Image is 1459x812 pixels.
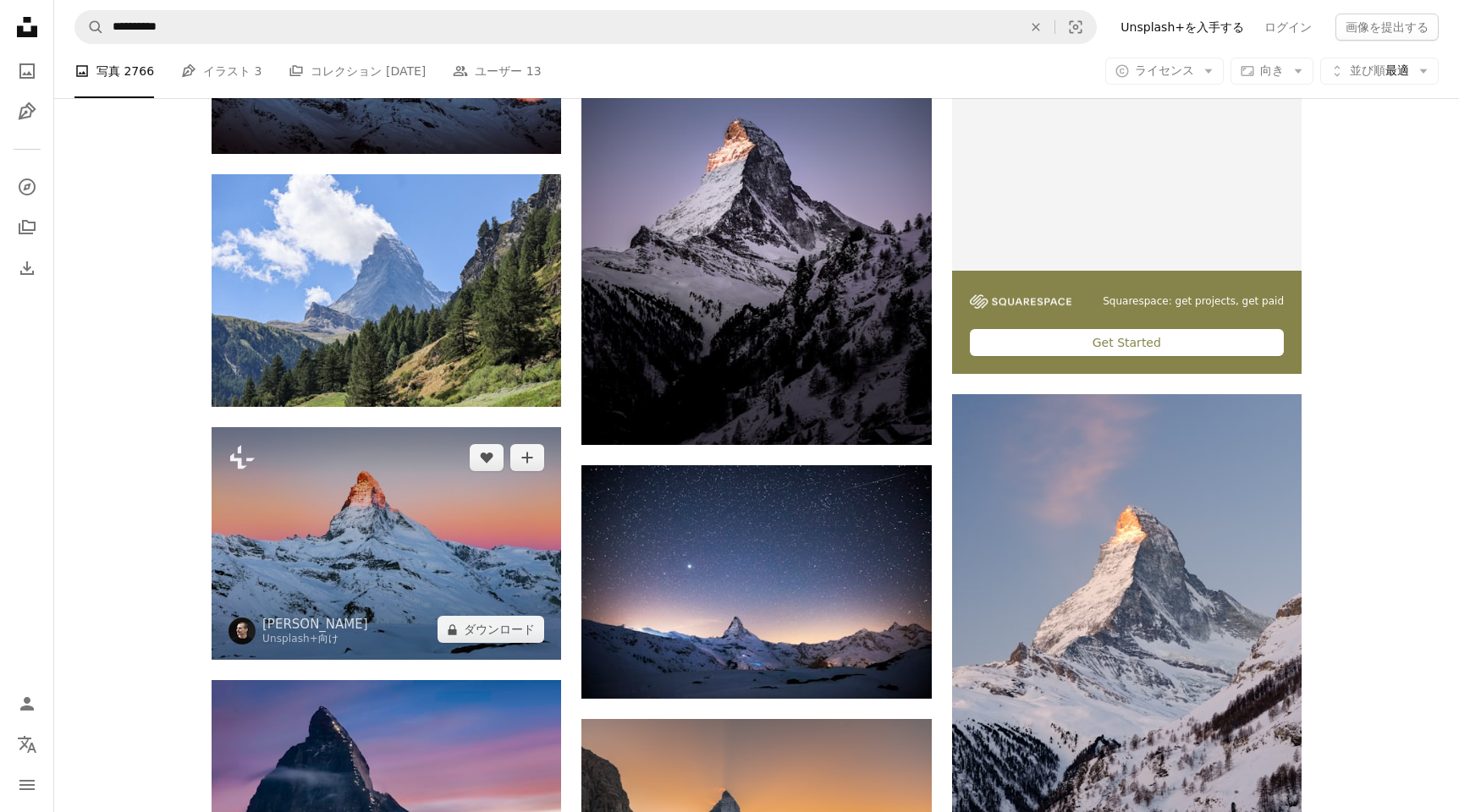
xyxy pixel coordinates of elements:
a: イラスト 3 [181,44,262,98]
span: 並び順 [1350,63,1385,77]
button: ライセンス [1105,58,1224,85]
a: ログイン / 登録する [10,687,44,721]
a: ダウンロード履歴 [10,251,44,285]
a: 昼間の青空に覆われた雪山 [952,649,1302,664]
span: 向き [1260,63,1284,77]
button: 向き [1231,58,1313,85]
a: 探す [10,170,44,204]
button: 言語 [10,727,44,761]
button: 画像を提出する [1335,14,1439,41]
button: Unsplashで検索する [75,11,104,43]
button: コレクションに追加する [510,444,544,471]
a: 昼間のオレンジと青の空の下に雪に覆われた山 [212,788,561,804]
button: ダウンロード [438,616,544,643]
img: Joshua Earleのプロフィールを見る [228,617,256,645]
span: ライセンス [1135,63,1194,77]
a: Unsplash+ [262,633,318,645]
span: 13 [526,62,542,80]
button: 全てクリア [1017,11,1054,43]
div: 向け [262,633,368,646]
a: ログイン [1254,14,1322,41]
a: 手前に木々や草がある山の眺め [212,283,561,298]
button: ビジュアル検索 [1055,11,1096,43]
span: 最適 [1350,63,1409,80]
a: コレクション [10,211,44,244]
span: 3 [255,62,262,80]
img: ピンク色の空を背景に雪に覆われた山 [212,427,561,660]
div: Get Started [970,329,1284,356]
a: 雪に覆われた山 [581,175,931,190]
a: snow covered mountain under blue sky during night time [581,573,931,589]
img: snow covered mountain under blue sky during night time [581,465,931,698]
a: ピンク色の空を背景に雪に覆われた山 [212,535,561,551]
a: [PERSON_NAME] [262,616,368,633]
img: file-1747939142011-51e5cc87e3c9 [970,294,1071,310]
a: 写真 [10,54,44,88]
a: ホーム — Unsplash [10,10,44,47]
form: サイト内でビジュアルを探す [74,10,1097,44]
button: いいね！ [470,444,504,471]
button: メニュー [10,768,44,802]
span: Squarespace: get projects, get paid [1103,294,1284,309]
button: 並び順最適 [1320,58,1439,85]
a: イラスト [10,95,44,129]
span: [DATE] [386,62,426,80]
a: コレクション [DATE] [289,44,426,98]
a: Unsplash+を入手する [1110,14,1254,41]
img: 手前に木々や草がある山の眺め [212,174,561,407]
a: ユーザー 13 [453,44,541,98]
